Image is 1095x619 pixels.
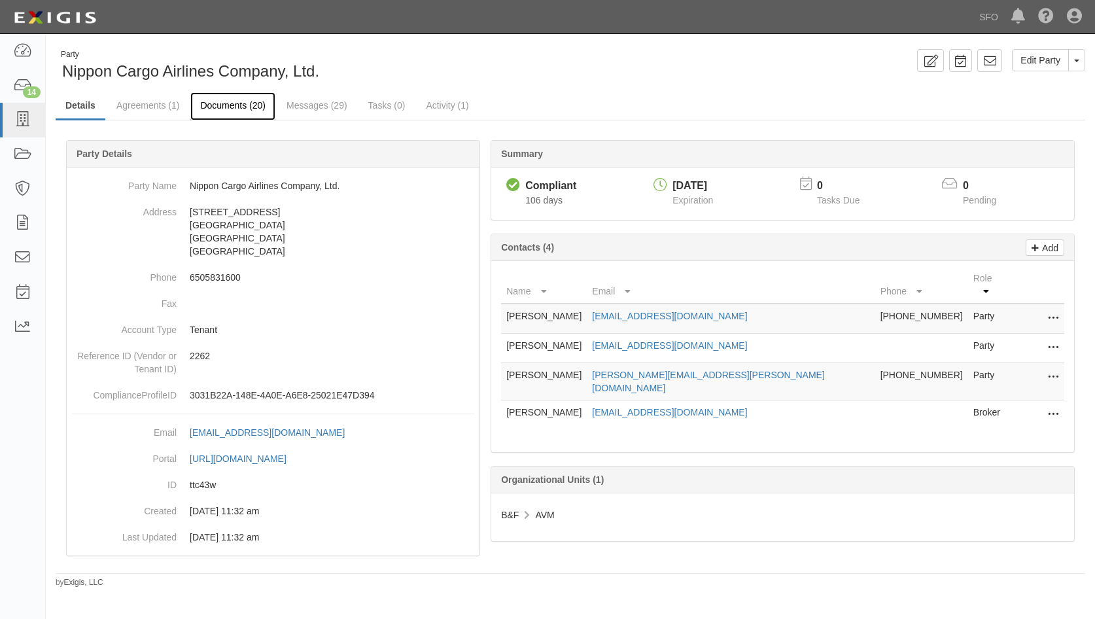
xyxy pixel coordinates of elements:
th: Name [501,266,587,304]
th: Role [968,266,1012,304]
span: Pending [963,195,996,205]
small: by [56,577,103,588]
a: Exigis, LLC [64,578,103,587]
span: Expiration [672,195,713,205]
a: [EMAIL_ADDRESS][DOMAIN_NAME] [190,427,359,438]
b: Summary [501,149,543,159]
span: B&F [501,510,519,520]
a: Details [56,92,105,120]
p: 0 [963,179,1013,194]
div: [EMAIL_ADDRESS][DOMAIN_NAME] [190,426,345,439]
dt: ID [72,472,177,491]
a: Tasks (0) [358,92,415,118]
a: [PERSON_NAME][EMAIL_ADDRESS][PERSON_NAME][DOMAIN_NAME] [592,370,825,393]
p: 3031B22A-148E-4A0E-A6E8-25021E47D394 [190,389,474,402]
div: [DATE] [672,179,713,194]
td: [PHONE_NUMBER] [875,304,968,334]
a: Messages (29) [277,92,357,118]
td: [PERSON_NAME] [501,363,587,400]
dd: 09/25/2023 11:32 am [72,498,474,524]
th: Phone [875,266,968,304]
i: Compliant [506,179,520,192]
span: AVM [535,510,554,520]
div: Compliant [525,179,576,194]
span: Nippon Cargo Airlines Company, Ltd. [62,62,319,80]
dt: Last Updated [72,524,177,544]
a: [URL][DOMAIN_NAME] [190,453,301,464]
a: Edit Party [1012,49,1069,71]
a: Activity (1) [416,92,478,118]
dt: ComplianceProfileID [72,382,177,402]
td: [PERSON_NAME] [501,304,587,334]
td: [PERSON_NAME] [501,334,587,363]
span: Tasks Due [817,195,860,205]
dt: Created [72,498,177,518]
img: logo-5460c22ac91f19d4615b14bd174203de0afe785f0fc80cf4dbbc73dc1793850b.png [10,6,100,29]
p: 2262 [190,349,474,363]
th: Email [587,266,875,304]
div: Party [61,49,319,60]
a: Add [1026,239,1064,256]
i: Help Center - Complianz [1038,9,1054,25]
td: Party [968,334,1012,363]
dd: [STREET_ADDRESS] [GEOGRAPHIC_DATA] [GEOGRAPHIC_DATA] [GEOGRAPHIC_DATA] [72,199,474,264]
dt: Reference ID (Vendor or Tenant ID) [72,343,177,376]
td: Party [968,363,1012,400]
td: Broker [968,400,1012,430]
b: Contacts (4) [501,242,554,253]
dt: Fax [72,291,177,310]
div: Nippon Cargo Airlines Company, Ltd. [56,49,561,82]
div: 14 [23,86,41,98]
b: Organizational Units (1) [501,474,604,485]
span: Since 05/27/2025 [525,195,563,205]
p: Tenant [190,323,474,336]
a: Documents (20) [190,92,275,120]
td: Party [968,304,1012,334]
a: [EMAIL_ADDRESS][DOMAIN_NAME] [592,340,747,351]
a: SFO [973,4,1005,30]
dt: Account Type [72,317,177,336]
dd: 09/25/2023 11:32 am [72,524,474,550]
dt: Party Name [72,173,177,192]
dd: 6505831600 [72,264,474,291]
a: [EMAIL_ADDRESS][DOMAIN_NAME] [592,311,747,321]
dt: Email [72,419,177,439]
b: Party Details [77,149,132,159]
a: Agreements (1) [107,92,189,118]
td: [PHONE_NUMBER] [875,363,968,400]
dt: Portal [72,446,177,465]
p: Add [1039,240,1058,255]
dd: ttc43w [72,472,474,498]
dt: Address [72,199,177,219]
td: [PERSON_NAME] [501,400,587,430]
a: [EMAIL_ADDRESS][DOMAIN_NAME] [592,407,747,417]
dt: Phone [72,264,177,284]
p: 0 [817,179,876,194]
dd: Nippon Cargo Airlines Company, Ltd. [72,173,474,199]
